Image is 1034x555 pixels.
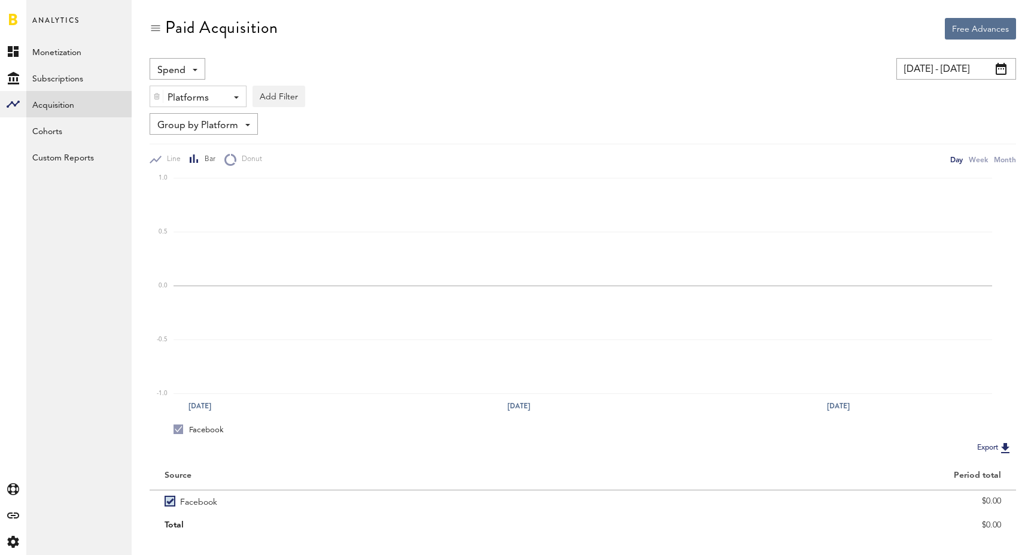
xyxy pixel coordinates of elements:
span: Group by Platform [157,116,238,136]
text: -1.0 [157,390,168,396]
span: Line [162,154,181,165]
div: Day [950,153,963,166]
text: [DATE] [507,401,530,411]
span: Analytics [32,13,80,38]
iframe: Opens a widget where you can find more information [941,519,1022,549]
div: Platforms [168,88,220,108]
button: Add Filter [253,86,305,107]
button: Free Advances [945,18,1016,40]
span: Bar [199,154,215,165]
a: Acquisition [26,91,132,117]
text: 0.0 [159,283,168,289]
span: Donut [236,154,262,165]
div: Total [165,516,568,534]
a: Monetization [26,38,132,65]
a: Custom Reports [26,144,132,170]
img: trash_awesome_blue.svg [153,92,160,101]
div: Delete [150,86,163,107]
span: Spend [157,60,185,81]
text: [DATE] [188,401,211,411]
div: $0.00 [598,492,1001,510]
text: 1.0 [159,175,168,181]
div: $0.00 [598,516,1001,534]
div: Facebook [174,424,224,435]
text: -0.5 [157,336,168,342]
text: [DATE] [827,401,850,411]
text: 0.5 [159,229,168,235]
a: Cohorts [26,117,132,144]
div: Week [969,153,988,166]
div: Source [165,471,191,481]
img: Export [998,441,1012,455]
div: Month [994,153,1016,166]
div: Paid Acquisition [165,18,278,37]
div: Period total [598,471,1001,481]
span: Facebook [180,490,217,511]
button: Export [974,440,1016,456]
a: Subscriptions [26,65,132,91]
